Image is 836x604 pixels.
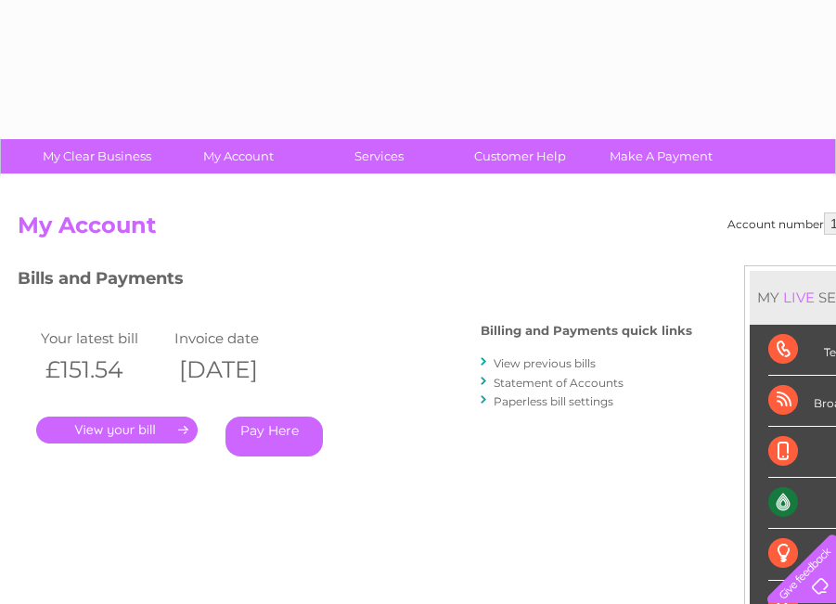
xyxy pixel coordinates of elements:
td: Your latest bill [36,326,170,351]
a: Pay Here [225,417,323,456]
div: LIVE [779,289,818,306]
h4: Billing and Payments quick links [481,324,692,338]
a: My Account [161,139,315,173]
td: Invoice date [170,326,303,351]
h3: Bills and Payments [18,265,692,298]
a: My Clear Business [20,139,174,173]
a: . [36,417,198,443]
a: Statement of Accounts [494,376,624,390]
th: [DATE] [170,351,303,389]
a: Paperless bill settings [494,394,613,408]
a: Make A Payment [585,139,738,173]
a: Customer Help [444,139,597,173]
a: View previous bills [494,356,596,370]
th: £151.54 [36,351,170,389]
a: Services [302,139,456,173]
